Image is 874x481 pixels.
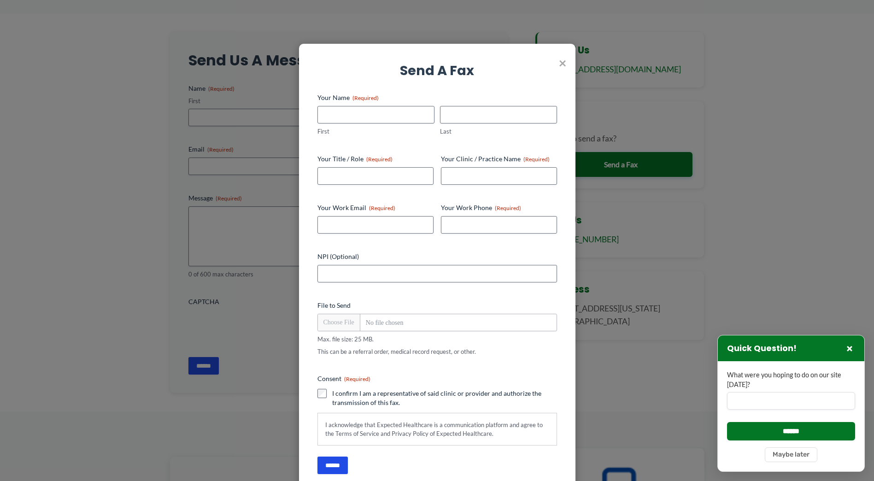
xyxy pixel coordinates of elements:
label: Your Title / Role [317,154,434,164]
label: Your Work Email [317,203,434,212]
h3: Send a Fax [317,62,557,79]
span: (Required) [344,375,370,382]
span: × [559,51,566,75]
span: (Required) [523,156,550,163]
button: Maybe later [765,447,817,462]
span: (Required) [495,205,521,211]
button: Close [844,343,855,354]
label: First [317,127,434,136]
span: Max. file size: 25 MB. [317,335,557,344]
span: (Required) [369,205,395,211]
label: Your Clinic / Practice Name [441,154,557,164]
label: NPI (Optional) [317,252,557,261]
legend: Consent [317,374,370,383]
span: (Required) [366,156,393,163]
label: Last [440,127,557,136]
span: (Required) [352,94,379,101]
label: I confirm I am a representative of said clinic or provider and authorize the transmission of this... [332,389,557,407]
h3: Quick Question! [727,343,797,354]
div: I acknowledge that Expected Healthcare is a communication platform and agree to the Terms of Serv... [317,413,557,446]
legend: Your Name [317,93,379,102]
label: What were you hoping to do on our site [DATE]? [727,370,855,389]
label: Your Work Phone [441,203,557,212]
label: File to Send [317,301,557,310]
div: This can be a referral order, medical record request, or other. [317,347,557,356]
